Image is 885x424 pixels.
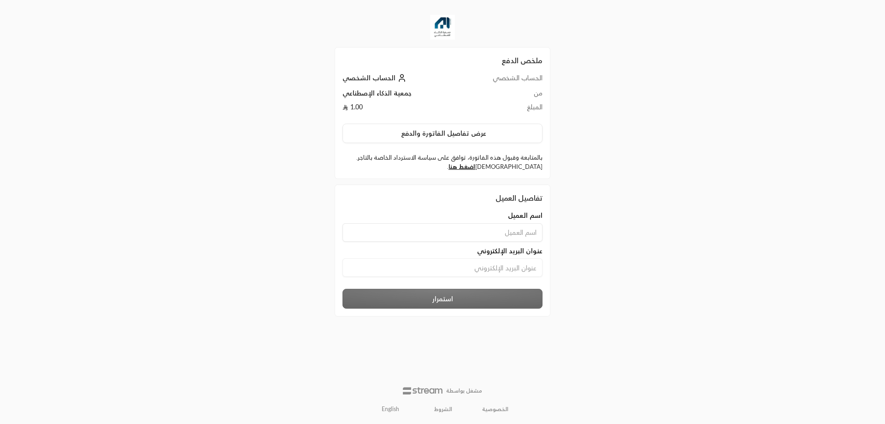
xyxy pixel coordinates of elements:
span: الحساب الشخصي [342,74,395,82]
label: بالمتابعة وقبول هذه الفاتورة، توافق على سياسة الاسترداد الخاصة بالتاجر. [DEMOGRAPHIC_DATA] . [342,153,543,171]
a: English [377,402,404,417]
td: 1.00 [342,102,459,116]
button: عرض تفاصيل الفاتورة والدفع [342,124,543,143]
td: المبلغ [459,102,543,116]
p: مشغل بواسطة [446,387,482,394]
div: تفاصيل العميل [342,192,543,203]
span: عنوان البريد الإلكتروني [477,246,543,256]
td: الحساب الشخصي [459,73,543,89]
img: Company Logo [430,15,455,40]
a: الشروط [434,406,452,413]
a: اضغط هنا [448,163,475,170]
input: عنوان البريد الإلكتروني [342,258,543,277]
input: اسم العميل [342,223,543,242]
td: جمعية الذكاء الإصطناعي [342,89,459,102]
a: الحساب الشخصي [342,74,408,82]
span: اسم العميل [508,211,543,220]
h2: ملخص الدفع [342,55,543,66]
a: الخصوصية [482,406,508,413]
td: من [459,89,543,102]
